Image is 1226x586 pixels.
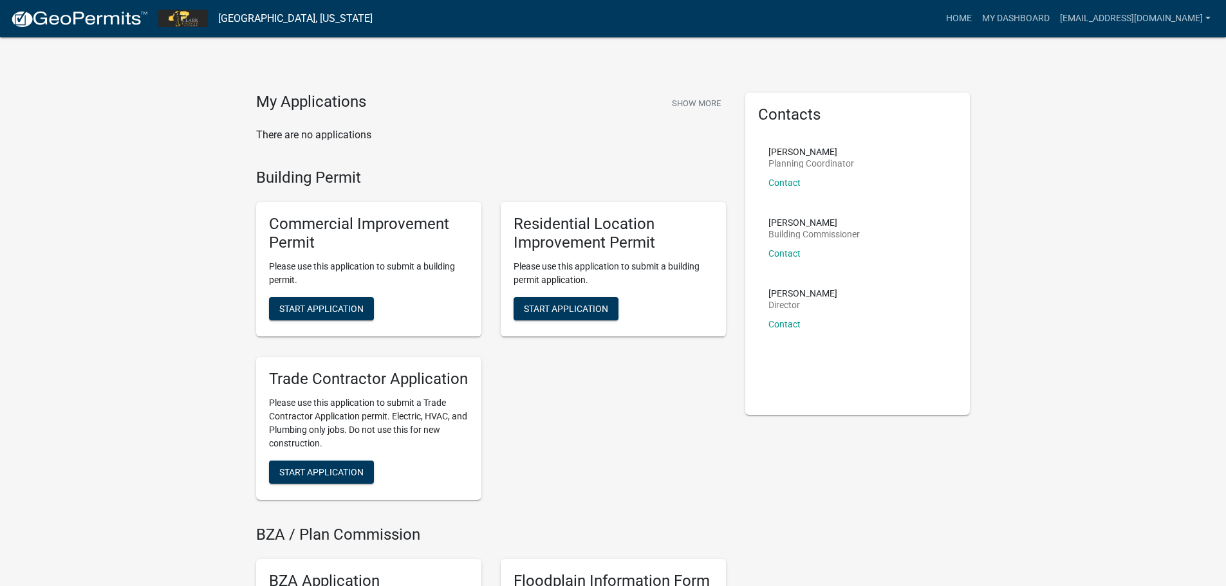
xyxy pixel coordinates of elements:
p: Please use this application to submit a Trade Contractor Application permit. Electric, HVAC, and ... [269,396,469,450]
button: Start Application [269,297,374,320]
span: Start Application [279,303,364,313]
p: Planning Coordinator [768,159,854,168]
p: [PERSON_NAME] [768,289,837,298]
a: [EMAIL_ADDRESS][DOMAIN_NAME] [1055,6,1216,31]
a: Contact [768,178,801,188]
button: Start Application [514,297,618,320]
h5: Commercial Improvement Permit [269,215,469,252]
p: [PERSON_NAME] [768,218,860,227]
button: Start Application [269,461,374,484]
h5: Residential Location Improvement Permit [514,215,713,252]
a: My Dashboard [977,6,1055,31]
p: There are no applications [256,127,726,143]
a: Contact [768,319,801,329]
p: Please use this application to submit a building permit application. [514,260,713,287]
h4: Building Permit [256,169,726,187]
h4: My Applications [256,93,366,112]
img: Clark County, Indiana [158,10,208,27]
p: Please use this application to submit a building permit. [269,260,469,287]
p: Director [768,300,837,309]
a: [GEOGRAPHIC_DATA], [US_STATE] [218,8,373,30]
h5: Contacts [758,105,958,124]
h4: BZA / Plan Commission [256,526,726,544]
p: Building Commissioner [768,230,860,239]
span: Start Application [279,466,364,477]
h5: Trade Contractor Application [269,370,469,389]
p: [PERSON_NAME] [768,147,854,156]
a: Contact [768,248,801,259]
a: Home [941,6,977,31]
button: Show More [667,93,726,114]
span: Start Application [524,303,608,313]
